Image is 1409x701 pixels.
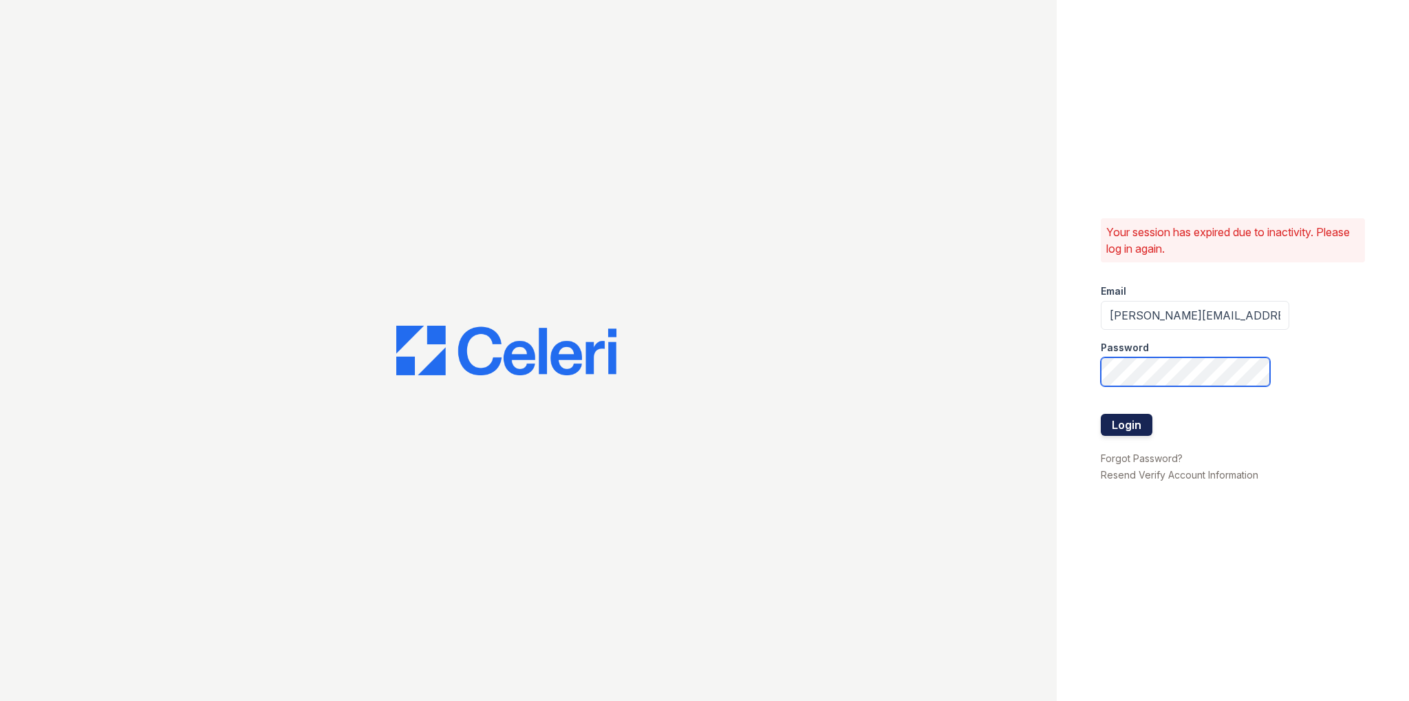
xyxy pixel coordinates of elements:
[1101,341,1149,355] label: Password
[1101,452,1183,464] a: Forgot Password?
[396,326,616,375] img: CE_Logo_Blue-a8612792a0a2168367f1c8372b55b34899dd931a85d93a1a3d3e32e68fde9ad4.png
[1101,284,1126,298] label: Email
[1101,414,1152,436] button: Login
[1101,469,1258,481] a: Resend Verify Account Information
[1106,224,1359,257] p: Your session has expired due to inactivity. Please log in again.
